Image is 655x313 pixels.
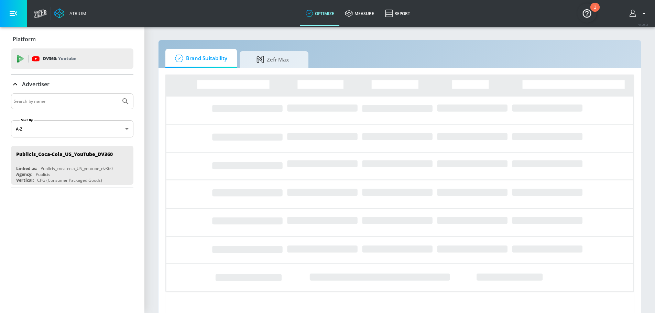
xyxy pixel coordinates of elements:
div: Advertiser [11,93,133,188]
a: Report [380,1,416,26]
label: Sort By [20,118,34,122]
a: Atrium [54,8,86,19]
button: Open Resource Center, 1 new notification [577,3,597,23]
div: Publicis_Coca-Cola_US_YouTube_DV360Linked as:Publicis_coca-cola_US_youtube_dv360Agency:PublicisVe... [11,146,133,185]
div: Agency: [16,171,32,177]
div: CPG (Consumer Packaged Goods) [37,177,102,183]
span: Brand Suitability [172,50,227,67]
div: Linked as: [16,166,37,171]
div: Advertiser [11,75,133,94]
input: Search by name [14,97,118,106]
a: optimize [300,1,340,26]
div: Atrium [67,10,86,16]
p: Advertiser [22,80,50,88]
span: v 4.25.2 [638,23,648,26]
div: Publicis [36,171,50,177]
div: Platform [11,30,133,49]
a: measure [340,1,380,26]
nav: list of Advertiser [11,143,133,188]
p: DV360: [43,55,76,63]
div: DV360: Youtube [11,48,133,69]
div: Publicis_Coca-Cola_US_YouTube_DV360 [16,151,113,157]
div: Publicis_coca-cola_US_youtube_dv360 [41,166,113,171]
div: A-Z [11,120,133,137]
p: Youtube [58,55,76,62]
p: Platform [13,35,36,43]
div: 1 [594,7,596,16]
span: Zefr Max [247,51,299,68]
div: Vertical: [16,177,34,183]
